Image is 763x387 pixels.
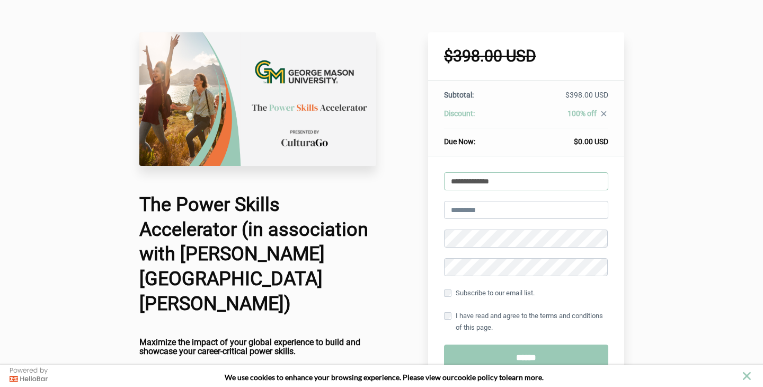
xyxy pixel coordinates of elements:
[740,370,753,383] button: close
[139,192,377,316] h1: The Power Skills Accelerator (in association with [PERSON_NAME][GEOGRAPHIC_DATA][PERSON_NAME])
[499,373,506,382] strong: to
[513,90,608,108] td: $398.00 USD
[225,373,454,382] span: We use cookies to enhance your browsing experience. Please view our
[444,128,513,147] th: Due Now:
[444,108,513,128] th: Discount:
[454,373,498,382] a: cookie policy
[139,338,377,356] h4: Maximize the impact of your global experience to build and showcase your career-critical power sk...
[567,109,597,118] span: 100% off
[444,287,535,299] label: Subscribe to our email list.
[139,32,377,166] img: a3e68b-4460-fe2-a77a-207fc7264441_University_Check_Out_Page_17_.png
[597,109,608,121] a: close
[599,109,608,118] i: close
[444,91,474,99] span: Subtotal:
[444,312,451,320] input: I have read and agree to the terms and conditions of this page.
[444,310,608,333] label: I have read and agree to the terms and conditions of this page.
[444,48,608,64] h1: $398.00 USD
[444,289,451,297] input: Subscribe to our email list.
[574,137,608,146] span: $0.00 USD
[506,373,544,382] span: learn more.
